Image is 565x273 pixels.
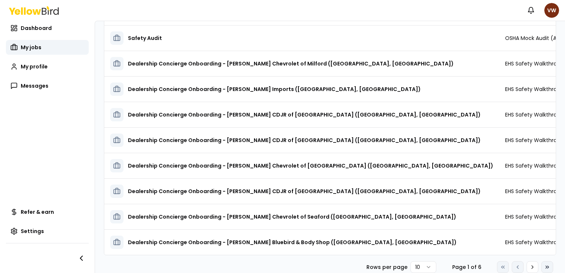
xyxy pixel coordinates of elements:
[128,134,481,147] h3: Dealership Concierge Onboarding - [PERSON_NAME] CDJR of [GEOGRAPHIC_DATA] ([GEOGRAPHIC_DATA], [GE...
[128,210,456,223] h3: Dealership Concierge Onboarding - [PERSON_NAME] Chevrolet of Seaford ([GEOGRAPHIC_DATA], [GEOGRAP...
[6,21,89,36] a: Dashboard
[448,263,485,271] div: Page 1 of 6
[128,82,421,96] h3: Dealership Concierge Onboarding - [PERSON_NAME] Imports ([GEOGRAPHIC_DATA], [GEOGRAPHIC_DATA])
[21,227,44,235] span: Settings
[21,44,41,51] span: My jobs
[21,82,48,90] span: Messages
[21,24,52,32] span: Dashboard
[21,208,54,216] span: Refer & earn
[6,78,89,93] a: Messages
[128,185,481,198] h3: Dealership Concierge Onboarding - [PERSON_NAME] CDJR of [GEOGRAPHIC_DATA] ([GEOGRAPHIC_DATA], [GE...
[366,263,407,271] p: Rows per page
[6,205,89,219] a: Refer & earn
[21,63,48,70] span: My profile
[128,236,457,249] h3: Dealership Concierge Onboarding - [PERSON_NAME] Bluebird & Body Shop ([GEOGRAPHIC_DATA], [GEOGRAP...
[6,224,89,239] a: Settings
[128,108,481,121] h3: Dealership Concierge Onboarding - [PERSON_NAME] CDJR of [GEOGRAPHIC_DATA] ([GEOGRAPHIC_DATA], [GE...
[544,3,559,18] span: VW
[6,40,89,55] a: My jobs
[128,31,162,45] h3: Safety Audit
[128,57,454,70] h3: Dealership Concierge Onboarding - [PERSON_NAME] Chevrolet of Milford ([GEOGRAPHIC_DATA], [GEOGRAP...
[128,159,493,172] h3: Dealership Concierge Onboarding - [PERSON_NAME] Chevrolet of [GEOGRAPHIC_DATA] ([GEOGRAPHIC_DATA]...
[6,59,89,74] a: My profile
